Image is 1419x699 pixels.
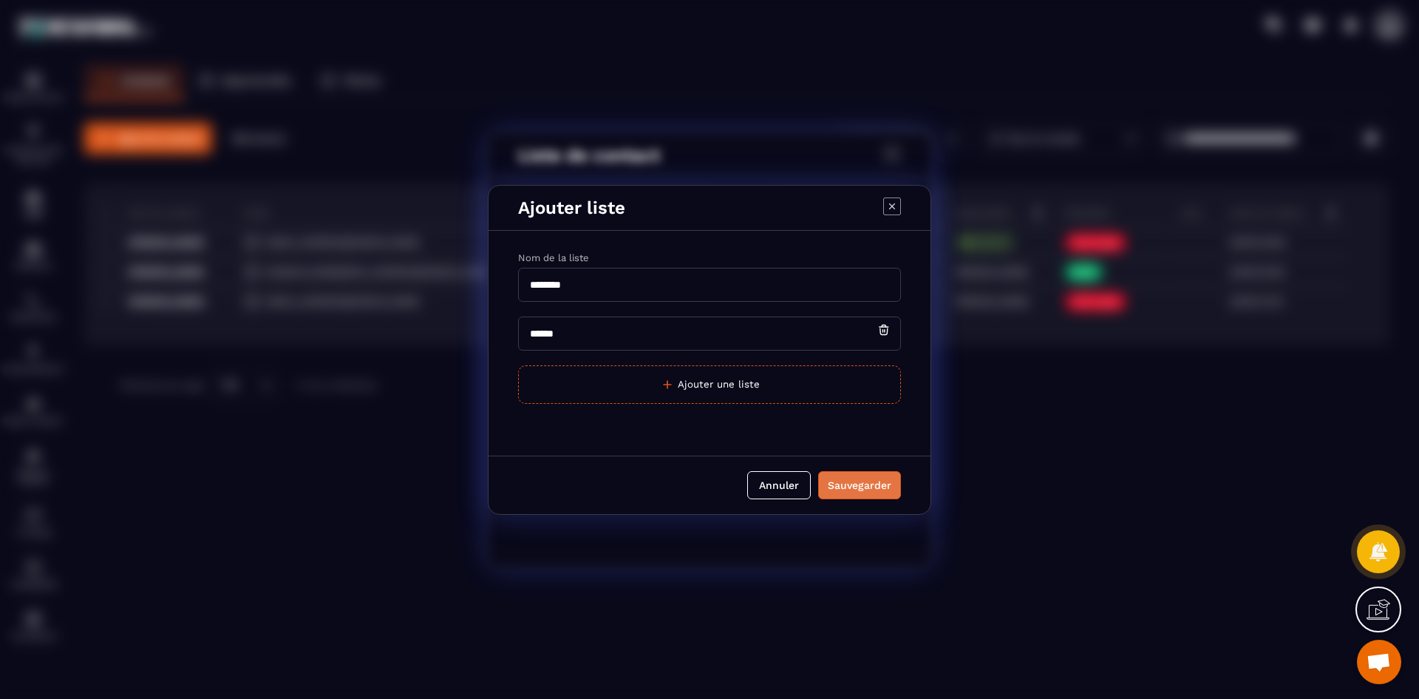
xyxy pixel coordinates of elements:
[818,471,901,499] button: Sauvegarder
[518,197,625,218] p: Ajouter liste
[1357,640,1401,684] div: Ouvrir le chat
[828,478,891,493] div: Sauvegarder
[518,365,901,404] button: Ajouter une liste
[747,471,811,499] button: Annuler
[518,252,589,263] label: Nom de la liste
